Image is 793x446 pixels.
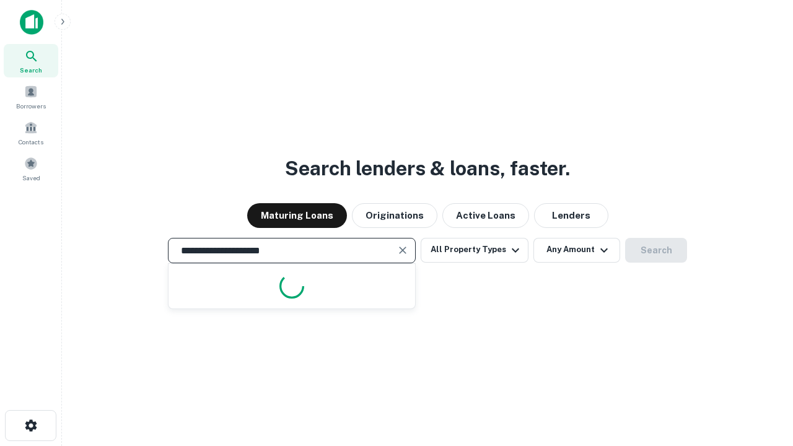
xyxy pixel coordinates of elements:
[421,238,528,263] button: All Property Types
[352,203,437,228] button: Originations
[442,203,529,228] button: Active Loans
[247,203,347,228] button: Maturing Loans
[394,242,411,259] button: Clear
[20,10,43,35] img: capitalize-icon.png
[19,137,43,147] span: Contacts
[16,101,46,111] span: Borrowers
[285,154,570,183] h3: Search lenders & loans, faster.
[534,203,608,228] button: Lenders
[4,80,58,113] a: Borrowers
[22,173,40,183] span: Saved
[4,44,58,77] a: Search
[20,65,42,75] span: Search
[4,152,58,185] a: Saved
[533,238,620,263] button: Any Amount
[4,116,58,149] a: Contacts
[731,347,793,406] iframe: Chat Widget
